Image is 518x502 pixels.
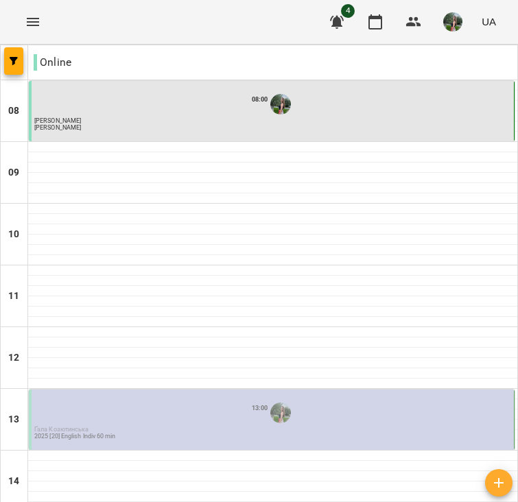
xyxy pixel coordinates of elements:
[8,227,19,242] h6: 10
[8,104,19,119] h6: 08
[270,94,291,115] img: Білокур Катерина (а)
[34,54,71,71] p: Online
[252,95,268,104] label: 08:00
[16,5,49,38] button: Menu
[252,403,268,413] label: 13:00
[482,14,496,29] span: UA
[8,165,19,180] h6: 09
[34,426,89,433] span: Ґала Козютинська
[476,9,502,34] button: UA
[485,469,513,497] button: Створити урок
[8,412,19,427] h6: 13
[341,4,355,18] span: 4
[8,474,19,489] h6: 14
[270,403,291,423] img: Білокур Катерина (а)
[8,289,19,304] h6: 11
[34,125,81,131] p: [PERSON_NAME]
[443,12,462,32] img: c0e52ca214e23f1dcb7d1c5ba6b1c1a3.jpeg
[34,433,116,440] p: 2025 [20] English Indiv 60 min
[34,117,81,124] span: [PERSON_NAME]
[8,350,19,366] h6: 12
